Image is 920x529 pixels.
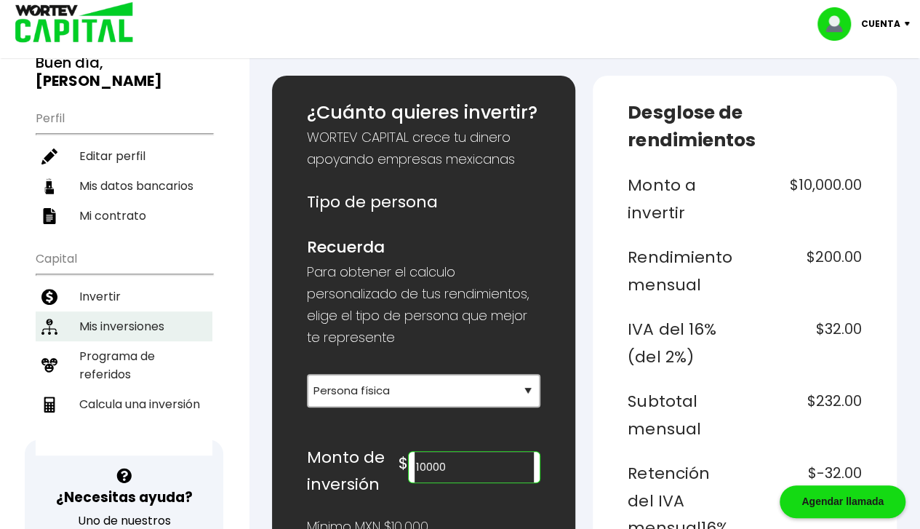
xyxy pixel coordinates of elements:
ul: Perfil [36,102,212,231]
a: Programa de referidos [36,341,212,389]
h6: $32.00 [751,316,862,370]
h6: IVA del 16% (del 2%) [628,316,739,370]
h6: Rendimiento mensual [628,244,739,298]
p: Para obtener el calculo personalizado de tus rendimientos, elige el tipo de persona que mejor te ... [307,261,541,349]
h5: Desglose de rendimientos [628,99,862,154]
a: Invertir [36,282,212,311]
h6: $10,000.00 [751,172,862,226]
b: [PERSON_NAME] [36,71,162,91]
div: Agendar llamada [780,485,905,518]
h5: ¿Cuánto quieres invertir? [307,99,541,127]
img: invertir-icon.b3b967d7.svg [41,289,57,305]
h3: Buen día, [36,54,212,90]
h6: Tipo de persona [307,188,541,216]
img: datos-icon.10cf9172.svg [41,178,57,194]
a: Calcula una inversión [36,389,212,419]
ul: Capital [36,242,212,456]
img: icon-down [900,22,920,26]
p: WORTEV CAPITAL crece tu dinero apoyando empresas mexicanas [307,127,541,170]
img: profile-image [817,7,861,41]
img: contrato-icon.f2db500c.svg [41,208,57,224]
h6: $200.00 [751,244,862,298]
img: recomiendanos-icon.9b8e9327.svg [41,357,57,373]
img: calculadora-icon.17d418c4.svg [41,397,57,413]
h3: ¿Necesitas ayuda? [56,487,193,508]
a: Mis inversiones [36,311,212,341]
h6: Subtotal mensual [628,388,739,442]
h6: Monto de inversión [307,444,399,498]
h6: Recuerda [307,234,541,261]
h6: $232.00 [751,388,862,442]
img: inversiones-icon.6695dc30.svg [41,319,57,335]
img: editar-icon.952d3147.svg [41,148,57,164]
a: Mis datos bancarios [36,171,212,201]
h2: Calcular una inversión [272,29,897,58]
a: Editar perfil [36,141,212,171]
h6: Monto a invertir [628,172,739,226]
a: Mi contrato [36,201,212,231]
h6: $ [399,450,408,477]
p: Cuenta [861,13,900,35]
